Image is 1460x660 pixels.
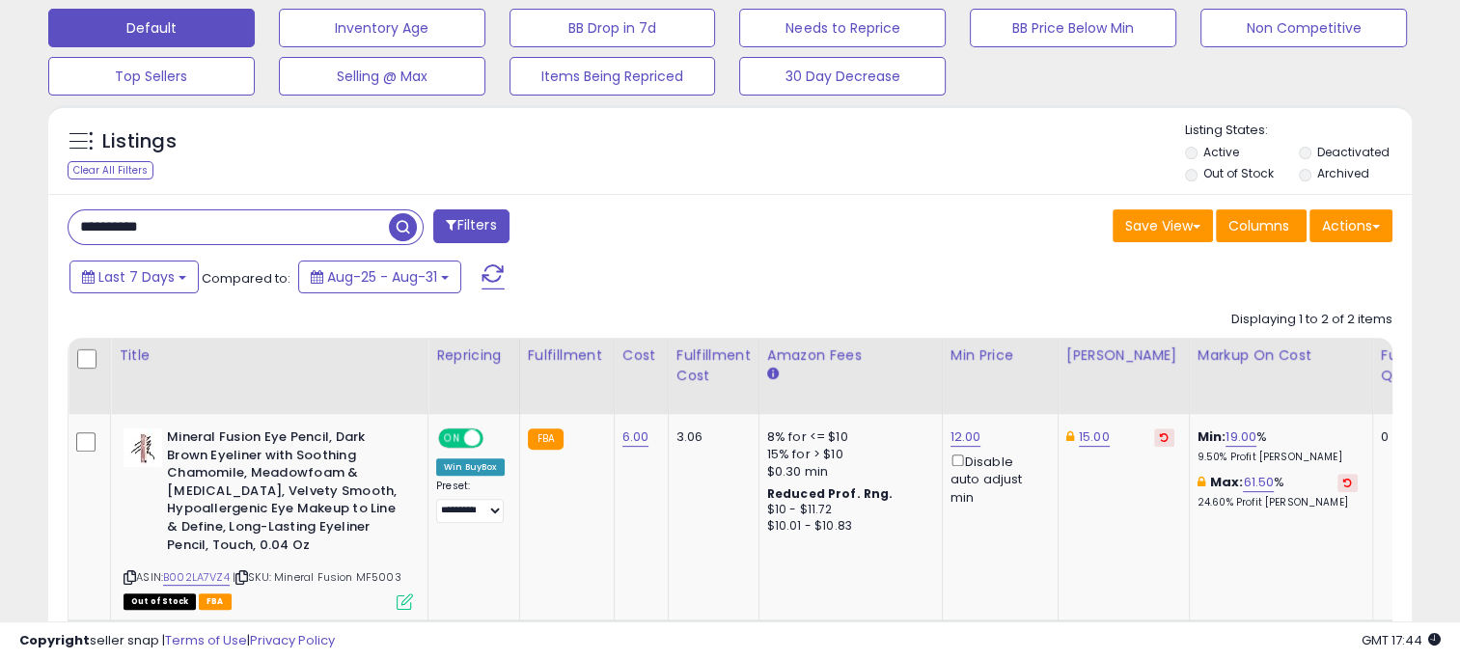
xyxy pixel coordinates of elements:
[767,518,927,535] div: $10.01 - $10.83
[1185,122,1412,140] p: Listing States:
[970,9,1176,47] button: BB Price Below Min
[1079,427,1110,447] a: 15.00
[1381,428,1441,446] div: 0
[1198,474,1358,509] div: %
[1198,451,1358,464] p: 9.50% Profit [PERSON_NAME]
[622,427,649,447] a: 6.00
[739,9,946,47] button: Needs to Reprice
[298,261,461,293] button: Aug-25 - Aug-31
[510,9,716,47] button: BB Drop in 7d
[1200,9,1407,47] button: Non Competitive
[102,128,177,155] h5: Listings
[510,57,716,96] button: Items Being Repriced
[622,345,660,366] div: Cost
[676,345,751,386] div: Fulfillment Cost
[767,463,927,481] div: $0.30 min
[528,428,564,450] small: FBA
[250,631,335,649] a: Privacy Policy
[48,57,255,96] button: Top Sellers
[1381,345,1447,386] div: Fulfillable Quantity
[163,569,230,586] a: B002LA7VZ4
[1066,345,1181,366] div: [PERSON_NAME]
[1231,311,1392,329] div: Displaying 1 to 2 of 2 items
[436,458,505,476] div: Win BuyBox
[767,502,927,518] div: $10 - $11.72
[1243,473,1274,492] a: 61.50
[1113,209,1213,242] button: Save View
[436,480,505,523] div: Preset:
[1216,209,1307,242] button: Columns
[739,57,946,96] button: 30 Day Decrease
[167,428,401,559] b: Mineral Fusion Eye Pencil, Dark Brown Eyeliner with Soothing Chamomile, Meadowfoam & [MEDICAL_DAT...
[19,632,335,650] div: seller snap | |
[165,631,247,649] a: Terms of Use
[199,593,232,610] span: FBA
[433,209,509,243] button: Filters
[1203,144,1239,160] label: Active
[69,261,199,293] button: Last 7 Days
[950,427,981,447] a: 12.00
[233,569,401,585] span: | SKU: Mineral Fusion MF5003
[124,428,162,467] img: 31DX0RQWBkL._SL40_.jpg
[1198,428,1358,464] div: %
[676,428,744,446] div: 3.06
[119,345,420,366] div: Title
[19,631,90,649] strong: Copyright
[1228,216,1289,235] span: Columns
[202,269,290,288] span: Compared to:
[440,430,464,447] span: ON
[767,485,894,502] b: Reduced Prof. Rng.
[950,451,1043,507] div: Disable auto adjust min
[1198,496,1358,509] p: 24.60% Profit [PERSON_NAME]
[767,345,934,366] div: Amazon Fees
[279,57,485,96] button: Selling @ Max
[1210,473,1244,491] b: Max:
[68,161,153,179] div: Clear All Filters
[767,446,927,463] div: 15% for > $10
[1198,345,1364,366] div: Markup on Cost
[98,267,175,287] span: Last 7 Days
[436,345,511,366] div: Repricing
[528,345,606,366] div: Fulfillment
[1309,209,1392,242] button: Actions
[1226,427,1256,447] a: 19.00
[327,267,437,287] span: Aug-25 - Aug-31
[1317,144,1390,160] label: Deactivated
[48,9,255,47] button: Default
[767,428,927,446] div: 8% for <= $10
[767,366,779,383] small: Amazon Fees.
[1362,631,1441,649] span: 2025-09-8 17:44 GMT
[1198,427,1226,446] b: Min:
[1317,165,1369,181] label: Archived
[481,430,511,447] span: OFF
[1203,165,1274,181] label: Out of Stock
[124,593,196,610] span: All listings that are currently out of stock and unavailable for purchase on Amazon
[950,345,1050,366] div: Min Price
[279,9,485,47] button: Inventory Age
[1189,338,1372,414] th: The percentage added to the cost of goods (COGS) that forms the calculator for Min & Max prices.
